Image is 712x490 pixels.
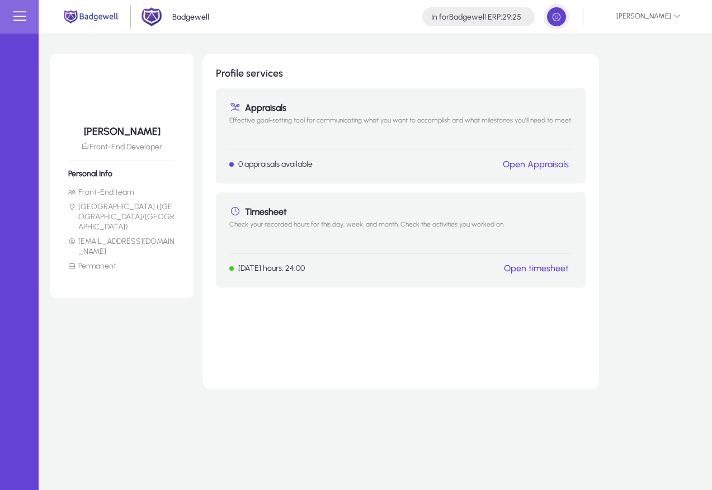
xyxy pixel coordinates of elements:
[68,125,176,138] h5: [PERSON_NAME]
[68,142,176,152] p: Front-End Developer
[238,159,313,169] p: 0 appraisals available
[68,187,176,197] li: Front-End team
[68,237,176,257] li: [EMAIL_ADDRESS][DOMAIN_NAME]
[499,158,572,170] button: Open Appraisals
[172,12,209,22] p: Badgewell
[229,220,572,244] p: Check your recorded hours for this day, week, and month. Check the activities you worked on.
[229,116,572,140] p: Effective goal-setting tool for communicating what you want to accomplish and what milestones you...
[431,12,449,22] span: In for
[216,67,586,79] h1: Profile services
[502,12,521,22] span: 29:25
[431,12,521,22] h4: Badgewell ERP
[501,262,572,274] button: Open timesheet
[593,7,612,26] img: 39.jpeg
[229,102,572,113] h1: Appraisals
[501,12,502,22] span: :
[100,72,144,116] img: 39.jpeg
[68,261,176,271] li: Permanent
[141,6,162,27] img: 2.png
[238,263,305,273] p: [DATE] hours: 24:00
[503,159,569,169] a: Open Appraisals
[593,7,681,26] span: [PERSON_NAME]
[229,206,572,217] h1: Timesheet
[584,7,690,27] button: [PERSON_NAME]
[68,202,176,232] li: [GEOGRAPHIC_DATA] ([GEOGRAPHIC_DATA]/[GEOGRAPHIC_DATA])
[68,169,176,178] h6: Personal Info
[504,263,569,274] a: Open timesheet
[62,9,120,25] img: main.png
